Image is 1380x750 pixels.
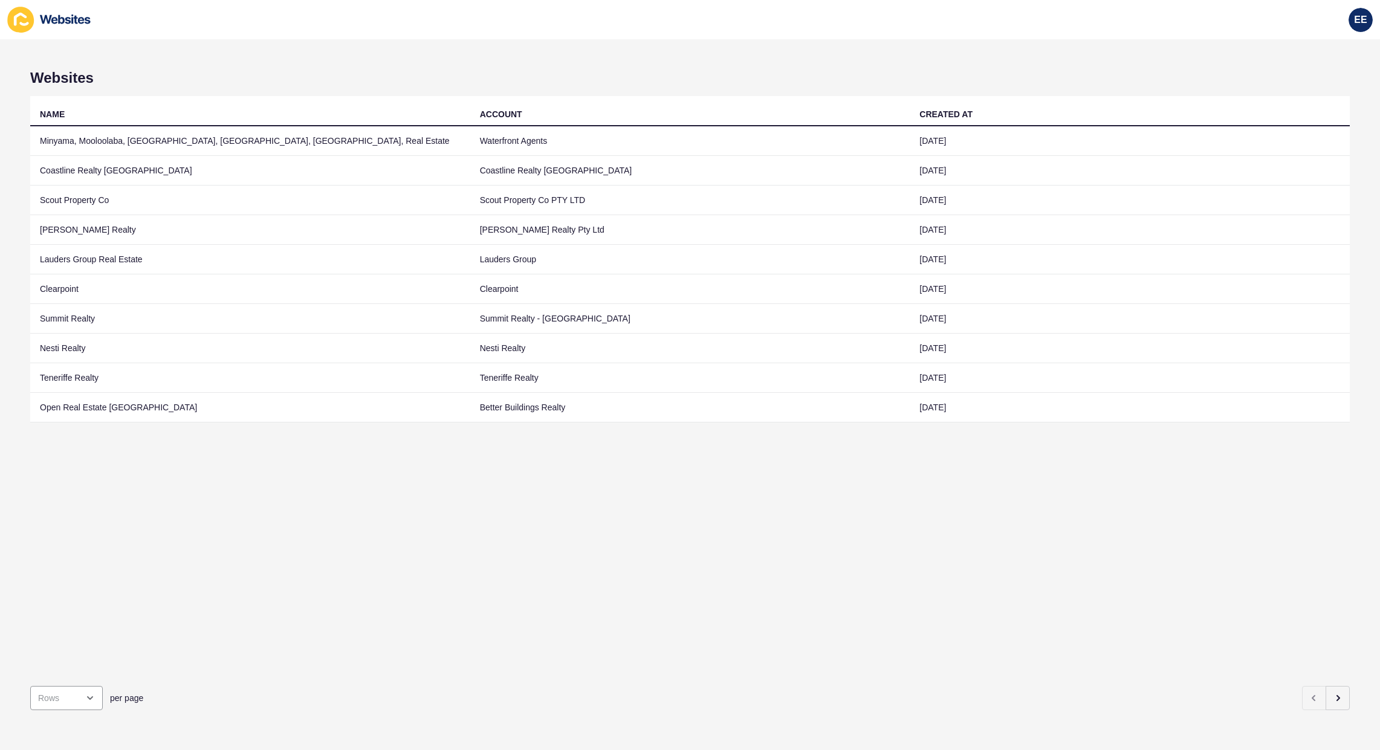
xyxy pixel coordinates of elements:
[910,126,1350,156] td: [DATE]
[470,304,910,334] td: Summit Realty - [GEOGRAPHIC_DATA]
[30,215,470,245] td: [PERSON_NAME] Realty
[919,108,973,120] div: CREATED AT
[480,108,522,120] div: ACCOUNT
[910,334,1350,363] td: [DATE]
[910,363,1350,393] td: [DATE]
[470,334,910,363] td: Nesti Realty
[110,692,143,704] span: per page
[30,70,1350,86] h1: Websites
[30,686,103,710] div: open menu
[470,245,910,274] td: Lauders Group
[470,363,910,393] td: Teneriffe Realty
[910,215,1350,245] td: [DATE]
[910,393,1350,422] td: [DATE]
[30,245,470,274] td: Lauders Group Real Estate
[30,274,470,304] td: Clearpoint
[470,186,910,215] td: Scout Property Co PTY LTD
[30,393,470,422] td: Open Real Estate [GEOGRAPHIC_DATA]
[470,393,910,422] td: Better Buildings Realty
[910,156,1350,186] td: [DATE]
[470,274,910,304] td: Clearpoint
[470,156,910,186] td: Coastline Realty [GEOGRAPHIC_DATA]
[30,156,470,186] td: Coastline Realty [GEOGRAPHIC_DATA]
[1354,14,1367,26] span: EE
[470,215,910,245] td: [PERSON_NAME] Realty Pty Ltd
[40,108,65,120] div: NAME
[910,304,1350,334] td: [DATE]
[30,186,470,215] td: Scout Property Co
[910,274,1350,304] td: [DATE]
[910,186,1350,215] td: [DATE]
[910,245,1350,274] td: [DATE]
[30,363,470,393] td: Teneriffe Realty
[30,126,470,156] td: Minyama, Mooloolaba, [GEOGRAPHIC_DATA], [GEOGRAPHIC_DATA], [GEOGRAPHIC_DATA], Real Estate
[470,126,910,156] td: Waterfront Agents
[30,334,470,363] td: Nesti Realty
[30,304,470,334] td: Summit Realty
